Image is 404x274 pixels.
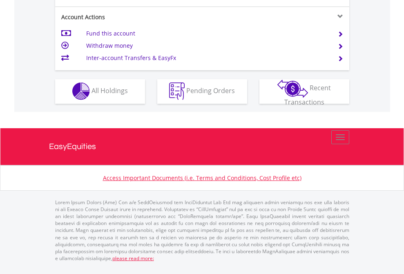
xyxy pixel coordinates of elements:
[157,79,247,104] button: Pending Orders
[92,86,128,95] span: All Holdings
[72,82,90,100] img: holdings-wht.png
[86,27,328,40] td: Fund this account
[186,86,235,95] span: Pending Orders
[284,83,331,107] span: Recent Transactions
[112,255,154,262] a: please read more:
[86,40,328,52] td: Withdraw money
[55,13,202,21] div: Account Actions
[86,52,328,64] td: Inter-account Transfers & EasyFx
[259,79,349,104] button: Recent Transactions
[55,199,349,262] p: Lorem Ipsum Dolors (Ame) Con a/e SeddOeiusmod tem InciDiduntut Lab Etd mag aliquaen admin veniamq...
[277,80,308,98] img: transactions-zar-wht.png
[49,128,355,165] a: EasyEquities
[55,79,145,104] button: All Holdings
[103,174,301,182] a: Access Important Documents (i.e. Terms and Conditions, Cost Profile etc)
[169,82,185,100] img: pending_instructions-wht.png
